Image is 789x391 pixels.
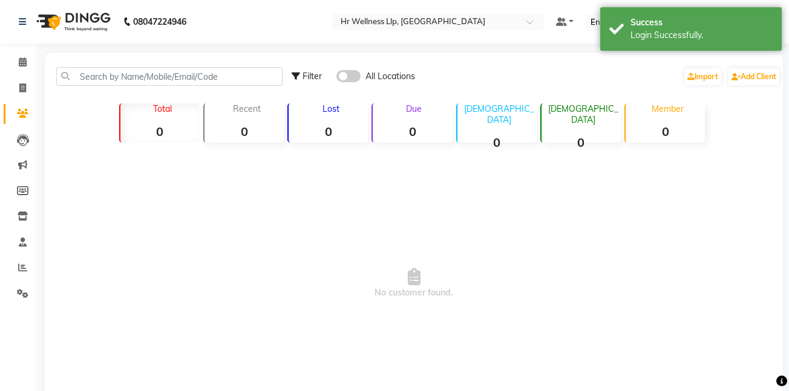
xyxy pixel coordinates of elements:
[630,16,773,29] div: Success
[684,68,721,85] a: Import
[125,103,200,114] p: Total
[373,124,452,139] strong: 0
[120,124,200,139] strong: 0
[626,124,705,139] strong: 0
[56,67,283,86] input: Search by Name/Mobile/Email/Code
[289,124,368,139] strong: 0
[630,103,705,114] p: Member
[630,29,773,42] div: Login Successfully.
[209,103,284,114] p: Recent
[375,103,452,114] p: Due
[457,135,537,150] strong: 0
[462,103,537,125] p: [DEMOGRAPHIC_DATA]
[546,103,621,125] p: [DEMOGRAPHIC_DATA]
[365,70,415,83] span: All Locations
[728,68,779,85] a: Add Client
[205,124,284,139] strong: 0
[293,103,368,114] p: Lost
[31,5,114,39] img: logo
[542,135,621,150] strong: 0
[303,71,322,82] span: Filter
[133,5,186,39] b: 08047224946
